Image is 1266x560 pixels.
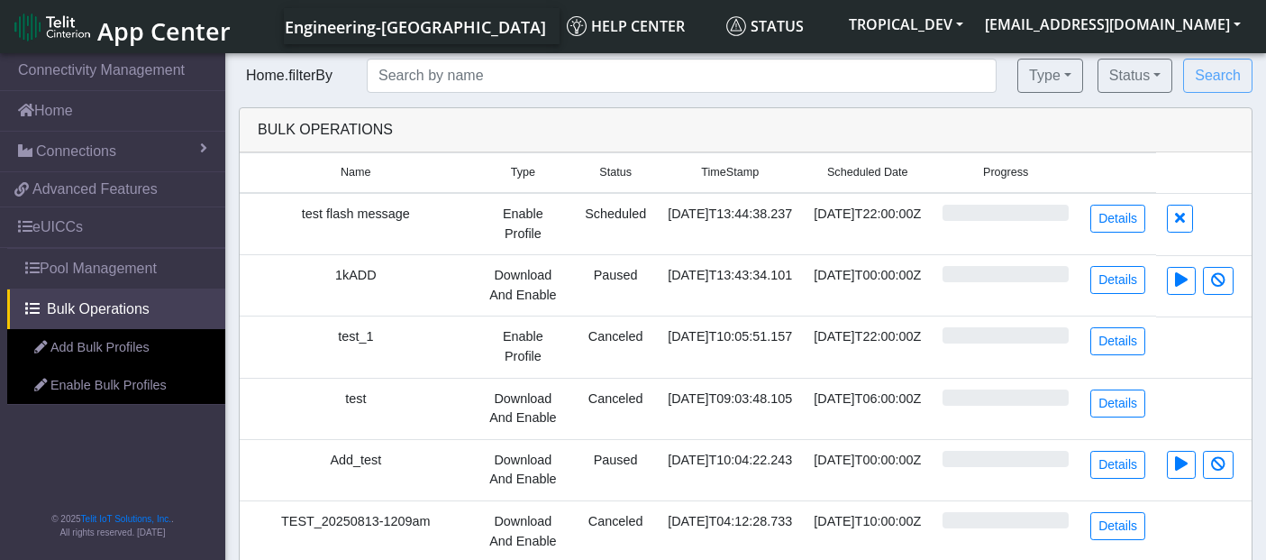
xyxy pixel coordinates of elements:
[240,378,472,439] td: test
[97,14,231,48] span: App Center
[983,164,1028,181] span: Progress
[244,119,1247,141] div: Bulk Operations
[974,8,1252,41] button: [EMAIL_ADDRESS][DOMAIN_NAME]
[1090,266,1145,294] a: Details
[7,329,225,367] a: Add Bulk Profiles
[367,59,997,93] input: Search by name
[657,317,803,378] td: [DATE]T10:05:51.157
[567,16,587,36] img: knowledge.svg
[1090,451,1145,479] a: Details
[1090,512,1145,540] a: Details
[560,8,719,44] a: Help center
[803,439,932,500] td: [DATE]T00:00:00Z
[472,378,575,439] td: Download And Enable
[726,16,804,36] span: Status
[1017,59,1083,93] button: Type
[1098,59,1172,93] button: Status
[47,298,150,320] span: Bulk Operations
[285,16,546,38] span: Engineering-[GEOGRAPHIC_DATA]
[803,378,932,439] td: [DATE]T06:00:00Z
[7,367,225,405] a: Enable Bulk Profiles
[284,8,545,44] a: Your current platform instance
[574,255,657,317] td: Paused
[701,164,759,181] span: TimeStamp
[657,255,803,317] td: [DATE]T13:43:34.101
[574,317,657,378] td: Canceled
[803,255,932,317] td: [DATE]T00:00:00Z
[240,193,472,255] td: test flash message
[574,439,657,500] td: Paused
[7,249,225,289] a: Pool Management
[240,255,472,317] td: 1kADD
[239,68,340,83] span: Home.filterBy
[7,289,225,329] a: Bulk Operations
[14,7,228,46] a: App Center
[1183,59,1252,93] button: Search
[1090,327,1145,355] a: Details
[32,179,158,200] span: Advanced Features
[472,193,575,255] td: Enable Profile
[726,16,746,36] img: status.svg
[657,439,803,500] td: [DATE]T10:04:22.243
[1090,390,1145,418] a: Details
[574,193,657,255] td: Scheduled
[341,164,371,181] span: Name
[827,164,908,181] span: Scheduled Date
[472,255,575,317] td: Download And Enable
[472,439,575,500] td: Download And Enable
[719,8,838,44] a: Status
[567,16,685,36] span: Help center
[1090,205,1145,233] a: Details
[36,141,116,162] span: Connections
[81,514,171,524] a: Telit IoT Solutions, Inc.
[511,164,535,181] span: Type
[240,439,472,500] td: Add_test
[14,13,90,41] img: logo-telit-cinterion-gw-new.png
[803,317,932,378] td: [DATE]T22:00:00Z
[574,378,657,439] td: Canceled
[838,8,974,41] button: TROPICAL_DEV
[472,317,575,378] td: Enable Profile
[599,164,632,181] span: Status
[240,317,472,378] td: test_1
[803,193,932,255] td: [DATE]T22:00:00Z
[657,378,803,439] td: [DATE]T09:03:48.105
[657,193,803,255] td: [DATE]T13:44:38.237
